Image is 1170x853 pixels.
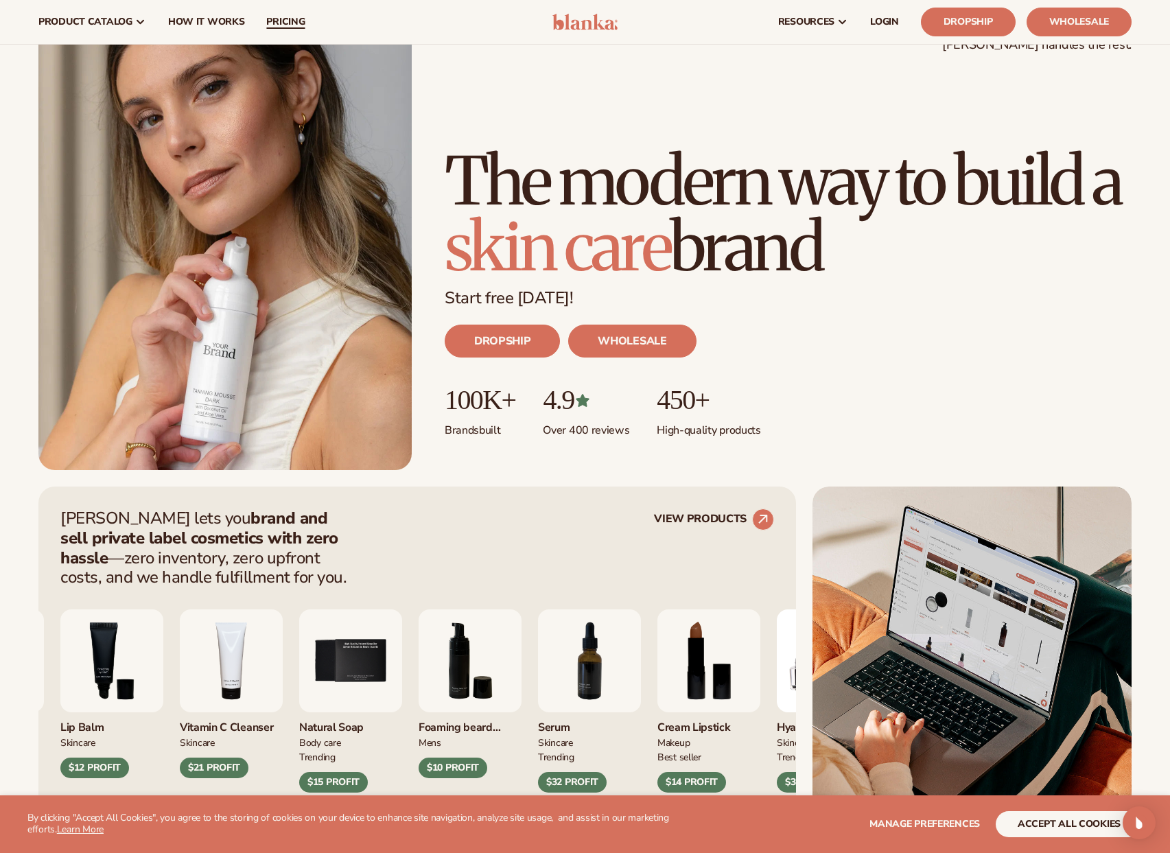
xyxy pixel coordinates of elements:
div: $14 PROFIT [657,772,726,793]
p: Start free [DATE]! [445,288,1132,308]
div: 8 / 9 [657,609,760,792]
img: Shopify Image 5 [812,487,1132,815]
p: Brands built [445,415,515,438]
div: Open Intercom Messenger [1123,806,1156,839]
div: BEST SELLER [657,749,760,764]
div: Hyaluronic moisturizer [777,712,880,735]
span: How It Works [168,16,245,27]
button: accept all cookies [996,811,1143,837]
div: TRENDING [538,749,641,764]
div: Natural Soap [299,712,402,735]
div: 7 / 9 [538,609,641,792]
a: DROPSHIP [445,325,560,358]
span: product catalog [38,16,132,27]
span: resources [778,16,834,27]
div: $10 PROFIT [419,758,487,778]
div: 5 / 9 [299,609,402,792]
div: 3 / 9 [60,609,163,778]
img: Vitamin c cleanser. [180,609,283,712]
p: 100K+ [445,385,515,415]
span: LOGIN [870,16,899,27]
div: Serum [538,712,641,735]
div: $15 PROFIT [299,772,368,793]
strong: brand and sell private label cosmetics with zero hassle [60,507,338,569]
div: BODY Care [299,735,402,749]
img: Luxury cream lipstick. [657,609,760,712]
span: pricing [266,16,305,27]
img: Smoothing lip balm. [60,609,163,712]
div: SKINCARE [777,735,880,749]
div: MAKEUP [657,735,760,749]
a: WHOLESALE [568,325,696,358]
div: Skincare [180,735,283,749]
img: Foaming beard wash. [419,609,522,712]
a: Wholesale [1027,8,1132,36]
div: Vitamin C Cleanser [180,712,283,735]
a: Dropship [921,8,1016,36]
p: 4.9 [543,385,629,415]
div: Cream Lipstick [657,712,760,735]
p: By clicking "Accept All Cookies", you agree to the storing of cookies on your device to enhance s... [27,813,689,836]
div: TRENDING [777,749,880,764]
div: Lip Balm [60,712,163,735]
div: 4 / 9 [180,609,283,778]
div: SKINCARE [60,735,163,749]
img: Collagen and retinol serum. [538,609,641,712]
p: 450+ [657,385,760,415]
h1: The modern way to build a brand [445,148,1132,280]
img: Hyaluronic Moisturizer [777,609,880,712]
div: mens [419,735,522,749]
span: skin care [445,206,670,288]
div: $35 PROFIT [777,772,845,793]
button: Manage preferences [869,811,980,837]
p: [PERSON_NAME] lets you —zero inventory, zero upfront costs, and we handle fulfillment for you. [60,509,355,587]
div: 6 / 9 [419,609,522,778]
span: Manage preferences [869,817,980,830]
p: Over 400 reviews [543,415,629,438]
div: TRENDING [299,749,402,764]
div: $21 PROFIT [180,758,248,778]
div: 9 / 9 [777,609,880,792]
a: VIEW PRODUCTS [654,509,774,530]
img: Nature bar of soap. [299,609,402,712]
div: SKINCARE [538,735,641,749]
a: Learn More [57,823,104,836]
div: $12 PROFIT [60,758,129,778]
p: High-quality products [657,415,760,438]
img: logo [552,14,618,30]
div: $32 PROFIT [538,772,607,793]
div: Foaming beard wash [419,712,522,735]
